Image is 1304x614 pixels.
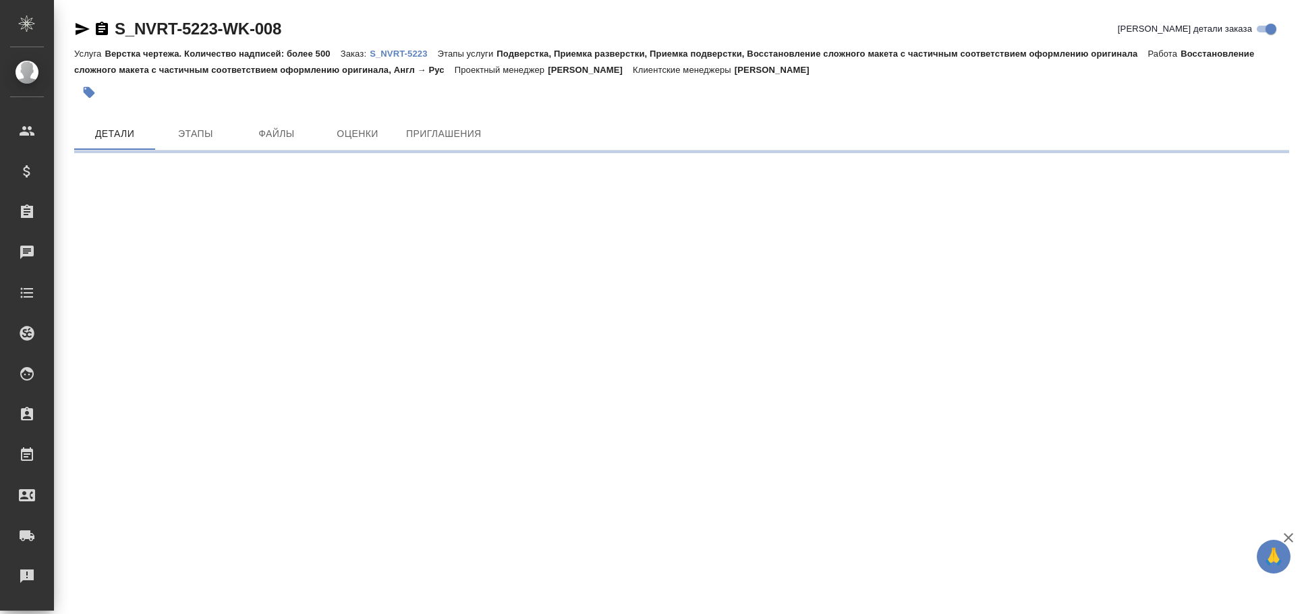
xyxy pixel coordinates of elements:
[633,65,735,75] p: Клиентские менеджеры
[82,125,147,142] span: Детали
[548,65,633,75] p: [PERSON_NAME]
[341,49,370,59] p: Заказ:
[1257,540,1291,574] button: 🙏
[74,49,105,59] p: Услуга
[406,125,482,142] span: Приглашения
[497,49,1147,59] p: Подверстка, Приемка разверстки, Приемка подверстки, Восстановление сложного макета с частичным со...
[325,125,390,142] span: Оценки
[438,49,497,59] p: Этапы услуги
[1147,49,1181,59] p: Работа
[370,49,437,59] p: S_NVRT-5223
[105,49,340,59] p: Верстка чертежа. Количество надписей: более 500
[115,20,281,38] a: S_NVRT-5223-WK-008
[455,65,548,75] p: Проектный менеджер
[735,65,820,75] p: [PERSON_NAME]
[244,125,309,142] span: Файлы
[370,47,437,59] a: S_NVRT-5223
[94,21,110,37] button: Скопировать ссылку
[74,21,90,37] button: Скопировать ссылку для ЯМессенджера
[74,78,104,107] button: Добавить тэг
[163,125,228,142] span: Этапы
[1262,542,1285,571] span: 🙏
[1118,22,1252,36] span: [PERSON_NAME] детали заказа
